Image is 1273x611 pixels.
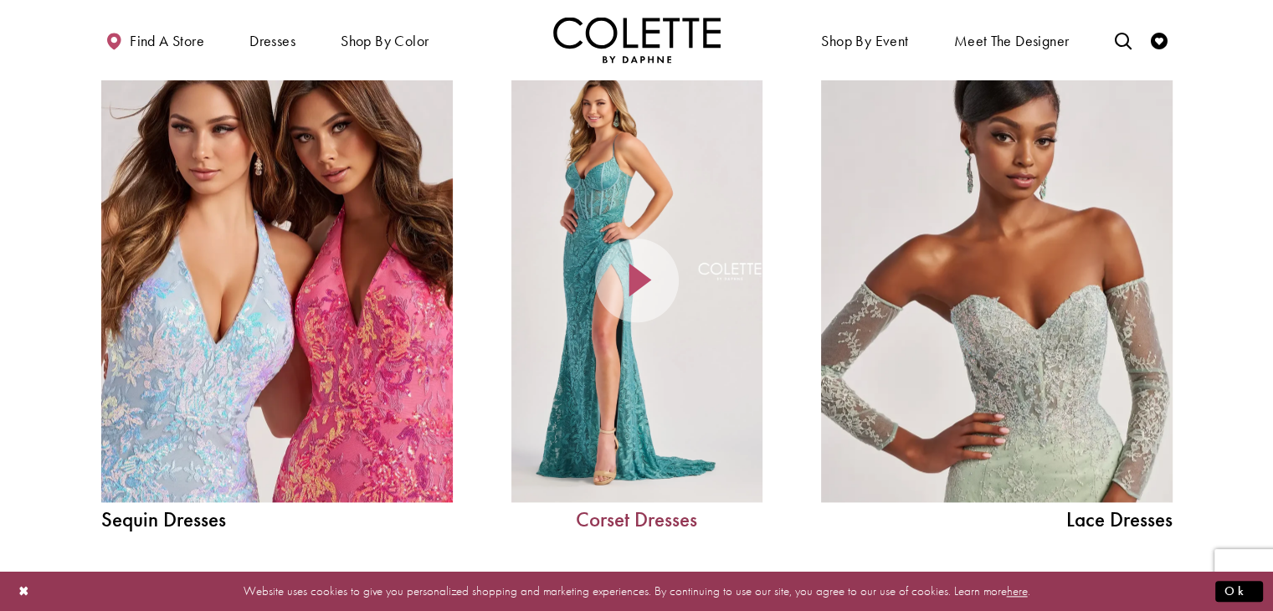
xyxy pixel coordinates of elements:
p: Website uses cookies to give you personalized shopping and marketing experiences. By continuing t... [121,580,1152,603]
a: Toggle search [1110,17,1135,63]
span: Shop by color [341,33,429,49]
span: Dresses [245,17,300,63]
a: Lace Dress Spring 2025 collection Related Link [821,59,1173,502]
a: Visit Home Page [553,17,721,63]
span: Shop By Event [821,33,908,49]
span: Find a store [130,33,204,49]
a: here [1007,583,1028,599]
span: Shop By Event [817,17,912,63]
button: Close Dialog [10,577,38,606]
span: Dresses [249,33,295,49]
button: Submit Dialog [1215,581,1263,602]
a: Check Wishlist [1147,17,1172,63]
a: Meet the designer [950,17,1074,63]
span: Meet the designer [954,33,1070,49]
img: Colette by Daphne [553,17,721,63]
a: Sequin Dresses Related Link [101,59,453,502]
span: Sequin Dresses [101,509,453,530]
span: Shop by color [336,17,433,63]
span: Lace Dresses [821,509,1173,530]
a: Find a store [101,17,208,63]
a: Corset Dresses [511,509,762,530]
